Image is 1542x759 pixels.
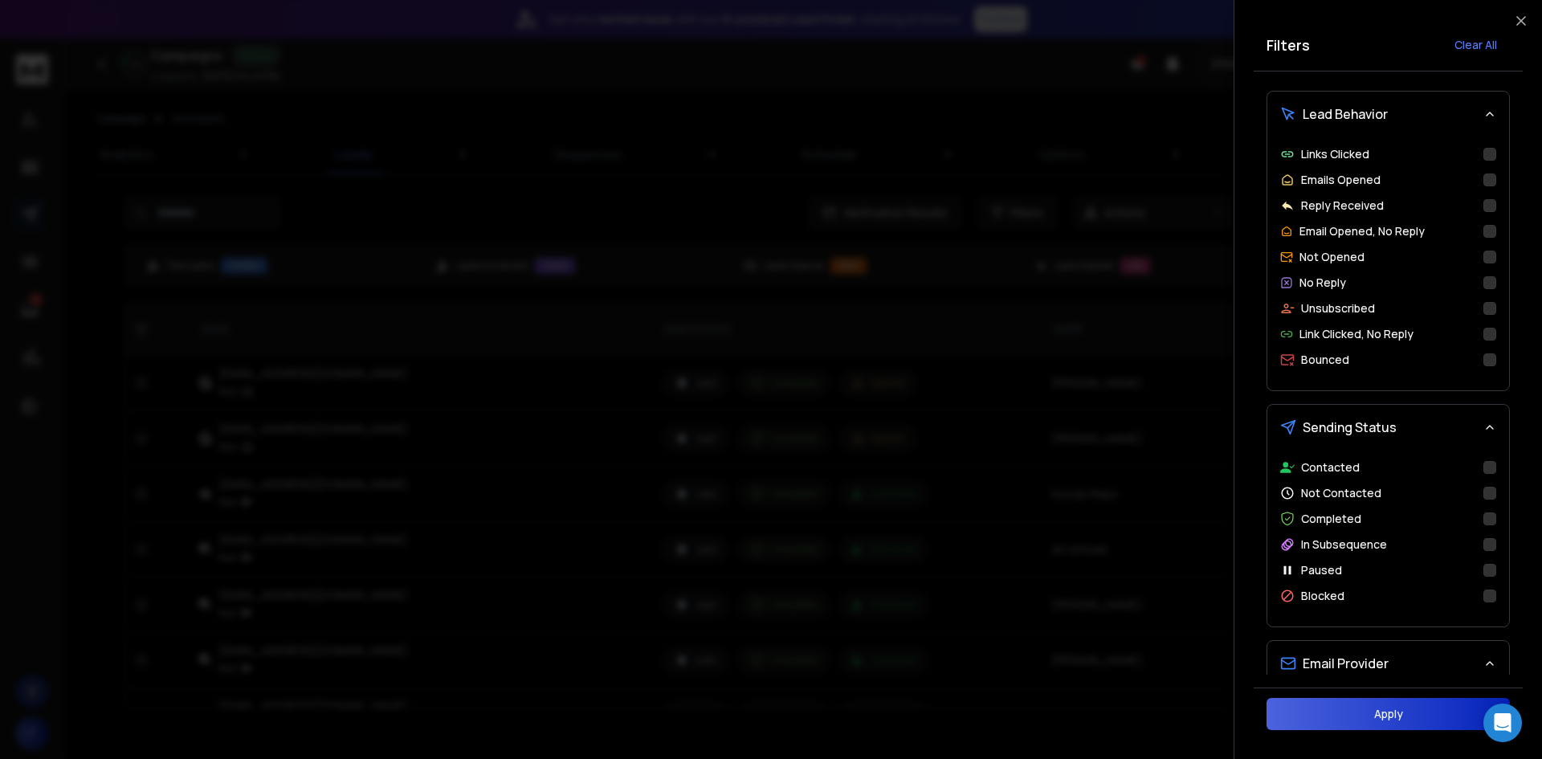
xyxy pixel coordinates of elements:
[1301,485,1381,501] p: Not Contacted
[1301,352,1349,368] p: Bounced
[1301,511,1361,527] p: Completed
[1301,198,1384,214] p: Reply Received
[1267,641,1509,686] button: Email Provider
[1267,137,1509,390] div: Lead Behavior
[1301,588,1344,604] p: Blocked
[1299,275,1346,291] p: No Reply
[1267,405,1509,450] button: Sending Status
[1303,104,1388,124] span: Lead Behavior
[1267,450,1509,626] div: Sending Status
[1299,223,1425,239] p: Email Opened, No Reply
[1301,459,1360,475] p: Contacted
[1303,418,1397,437] span: Sending Status
[1267,34,1310,56] h2: Filters
[1301,537,1387,553] p: In Subsequence
[1267,92,1509,137] button: Lead Behavior
[1301,172,1381,188] p: Emails Opened
[1483,704,1522,742] div: Open Intercom Messenger
[1303,654,1389,673] span: Email Provider
[1299,326,1413,342] p: Link Clicked, No Reply
[1301,562,1342,578] p: Paused
[1301,300,1375,316] p: Unsubscribed
[1299,249,1365,265] p: Not Opened
[1442,29,1510,61] button: Clear All
[1267,698,1510,730] button: Apply
[1301,146,1369,162] p: Links Clicked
